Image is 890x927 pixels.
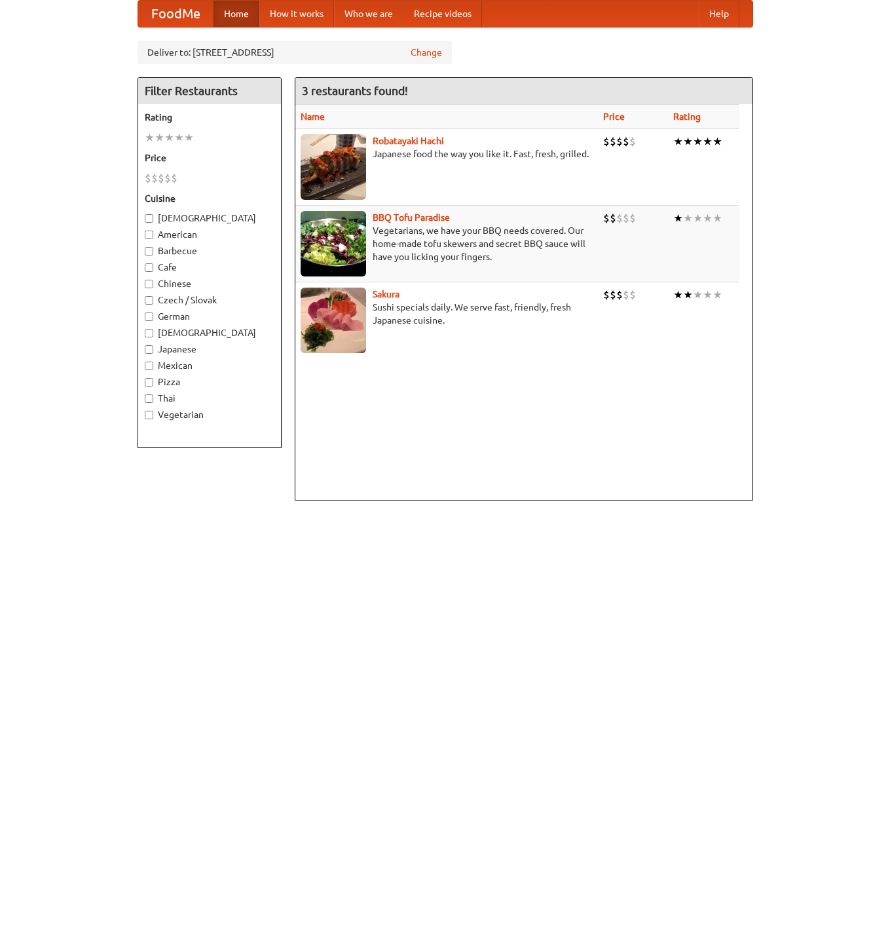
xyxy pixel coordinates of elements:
[603,288,610,302] li: $
[301,211,366,276] img: tofuparadise.jpg
[703,211,713,225] li: ★
[145,392,274,405] label: Thai
[213,1,259,27] a: Home
[171,171,177,185] li: $
[145,326,274,339] label: [DEMOGRAPHIC_DATA]
[629,211,636,225] li: $
[373,289,399,299] a: Sakura
[145,214,153,223] input: [DEMOGRAPHIC_DATA]
[138,1,213,27] a: FoodMe
[145,312,153,321] input: German
[145,192,274,205] h5: Cuisine
[373,136,444,146] a: Robatayaki Hachi
[623,134,629,149] li: $
[301,111,325,122] a: Name
[610,134,616,149] li: $
[145,408,274,421] label: Vegetarian
[699,1,739,27] a: Help
[145,228,274,241] label: American
[713,134,722,149] li: ★
[683,211,693,225] li: ★
[145,310,274,323] label: German
[693,288,703,302] li: ★
[673,111,701,122] a: Rating
[673,134,683,149] li: ★
[145,247,153,255] input: Barbecue
[713,211,722,225] li: ★
[145,378,153,387] input: Pizza
[145,212,274,225] label: [DEMOGRAPHIC_DATA]
[145,130,155,145] li: ★
[683,134,693,149] li: ★
[145,293,274,307] label: Czech / Slovak
[184,130,194,145] li: ★
[610,288,616,302] li: $
[145,345,153,354] input: Japanese
[145,261,274,274] label: Cafe
[703,288,713,302] li: ★
[138,41,452,64] div: Deliver to: [STREET_ADDRESS]
[145,296,153,305] input: Czech / Slovak
[713,288,722,302] li: ★
[616,211,623,225] li: $
[334,1,403,27] a: Who we are
[683,288,693,302] li: ★
[145,263,153,272] input: Cafe
[610,211,616,225] li: $
[145,329,153,337] input: [DEMOGRAPHIC_DATA]
[301,288,366,353] img: sakura.jpg
[603,111,625,122] a: Price
[301,224,593,263] p: Vegetarians, we have your BBQ needs covered. Our home-made tofu skewers and secret BBQ sauce will...
[629,288,636,302] li: $
[623,288,629,302] li: $
[151,171,158,185] li: $
[155,130,164,145] li: ★
[623,211,629,225] li: $
[673,211,683,225] li: ★
[145,280,153,288] input: Chinese
[145,244,274,257] label: Barbecue
[145,362,153,370] input: Mexican
[145,375,274,388] label: Pizza
[629,134,636,149] li: $
[603,211,610,225] li: $
[145,171,151,185] li: $
[158,171,164,185] li: $
[145,231,153,239] input: American
[302,85,408,97] ng-pluralize: 3 restaurants found!
[138,78,281,104] h4: Filter Restaurants
[259,1,334,27] a: How it works
[145,111,274,124] h5: Rating
[616,288,623,302] li: $
[603,134,610,149] li: $
[145,394,153,403] input: Thai
[145,359,274,372] label: Mexican
[693,211,703,225] li: ★
[145,151,274,164] h5: Price
[164,130,174,145] li: ★
[673,288,683,302] li: ★
[301,301,593,327] p: Sushi specials daily. We serve fast, friendly, fresh Japanese cuisine.
[301,134,366,200] img: robatayaki.jpg
[174,130,184,145] li: ★
[703,134,713,149] li: ★
[145,343,274,356] label: Japanese
[616,134,623,149] li: $
[164,171,171,185] li: $
[373,212,450,223] a: BBQ Tofu Paradise
[403,1,482,27] a: Recipe videos
[145,411,153,419] input: Vegetarian
[411,46,442,59] a: Change
[145,277,274,290] label: Chinese
[693,134,703,149] li: ★
[301,147,593,161] p: Japanese food the way you like it. Fast, fresh, grilled.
